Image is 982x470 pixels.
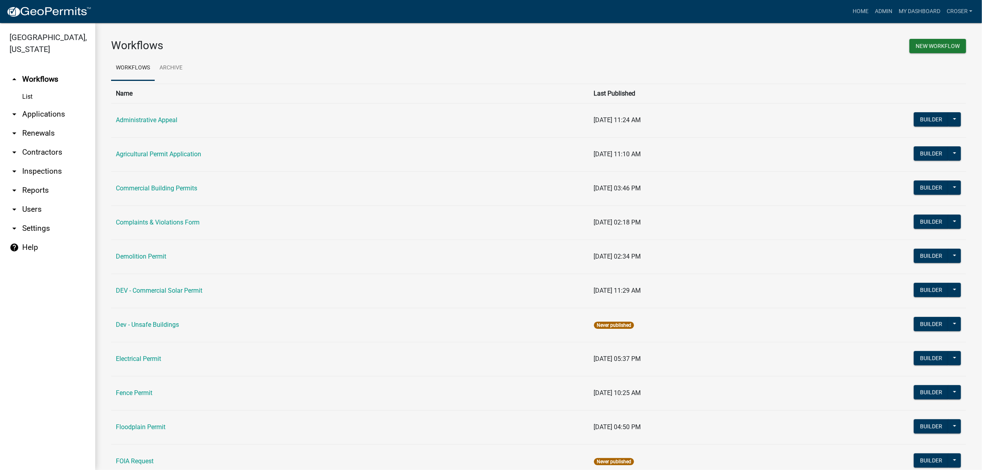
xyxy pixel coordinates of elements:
a: Dev - Unsafe Buildings [116,321,179,328]
span: Never published [594,458,634,465]
a: croser [944,4,976,19]
a: Demolition Permit [116,253,166,260]
span: [DATE] 05:37 PM [594,355,641,363]
a: Archive [155,56,187,81]
i: help [10,243,19,252]
a: FOIA Request [116,457,154,465]
span: [DATE] 11:10 AM [594,150,641,158]
i: arrow_drop_up [10,75,19,84]
button: Builder [914,385,949,399]
button: Builder [914,146,949,161]
a: Home [849,4,872,19]
i: arrow_drop_down [10,148,19,157]
a: Agricultural Permit Application [116,150,201,158]
a: Admin [872,4,896,19]
i: arrow_drop_down [10,109,19,119]
span: [DATE] 03:46 PM [594,184,641,192]
button: Builder [914,351,949,365]
a: Complaints & Violations Form [116,219,200,226]
button: New Workflow [909,39,966,53]
span: Never published [594,322,634,329]
button: Builder [914,215,949,229]
i: arrow_drop_down [10,129,19,138]
a: DEV - Commercial Solar Permit [116,287,202,294]
i: arrow_drop_down [10,205,19,214]
a: Workflows [111,56,155,81]
button: Builder [914,317,949,331]
button: Builder [914,419,949,434]
i: arrow_drop_down [10,167,19,176]
a: Fence Permit [116,389,152,397]
span: [DATE] 04:50 PM [594,423,641,431]
button: Builder [914,112,949,127]
button: Builder [914,180,949,195]
button: Builder [914,453,949,468]
span: [DATE] 02:18 PM [594,219,641,226]
span: [DATE] 10:25 AM [594,389,641,397]
h3: Workflows [111,39,533,52]
th: Name [111,84,589,103]
a: Floodplain Permit [116,423,165,431]
i: arrow_drop_down [10,186,19,195]
button: Builder [914,249,949,263]
span: [DATE] 11:24 AM [594,116,641,124]
i: arrow_drop_down [10,224,19,233]
a: Administrative Appeal [116,116,177,124]
button: Builder [914,283,949,297]
a: Commercial Building Permits [116,184,197,192]
th: Last Published [589,84,776,103]
span: [DATE] 02:34 PM [594,253,641,260]
span: [DATE] 11:29 AM [594,287,641,294]
a: Electrical Permit [116,355,161,363]
a: My Dashboard [896,4,944,19]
